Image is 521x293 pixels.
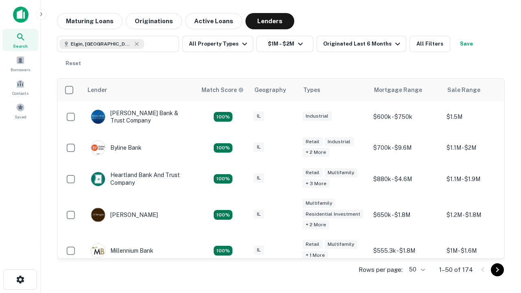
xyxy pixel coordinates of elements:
[214,210,232,220] div: Matching Properties: 24, hasApolloMatch: undefined
[201,85,244,94] div: Capitalize uses an advanced AI algorithm to match your search with the best lender. The match sco...
[359,265,403,275] p: Rows per page:
[439,265,473,275] p: 1–50 of 174
[302,199,335,208] div: Multifamily
[324,168,357,177] div: Multifamily
[453,36,479,52] button: Save your search to get updates of matches that match your search criteria.
[442,132,516,163] td: $1.1M - $2M
[91,171,188,186] div: Heartland Bank And Trust Company
[83,79,197,101] th: Lender
[447,85,480,95] div: Sale Range
[298,79,369,101] th: Types
[480,202,521,241] iframe: Chat Widget
[302,179,330,188] div: + 3 more
[91,141,105,155] img: picture
[88,85,107,95] div: Lender
[214,246,232,256] div: Matching Properties: 16, hasApolloMatch: undefined
[254,85,286,95] div: Geography
[254,112,264,121] div: IL
[91,140,142,155] div: Byline Bank
[214,143,232,153] div: Matching Properties: 18, hasApolloMatch: undefined
[91,208,105,222] img: picture
[185,13,242,29] button: Active Loans
[11,66,30,73] span: Borrowers
[324,137,354,146] div: Industrial
[369,163,442,194] td: $880k - $4.6M
[254,142,264,152] div: IL
[254,245,264,255] div: IL
[250,79,298,101] th: Geography
[245,13,294,29] button: Lenders
[369,235,442,266] td: $555.3k - $1.8M
[126,13,182,29] button: Originations
[91,109,188,124] div: [PERSON_NAME] Bank & Trust Company
[91,243,153,258] div: Millennium Bank
[302,220,329,230] div: + 2 more
[409,36,450,52] button: All Filters
[2,100,38,122] a: Saved
[302,137,323,146] div: Retail
[13,43,28,49] span: Search
[57,13,123,29] button: Maturing Loans
[374,85,422,95] div: Mortgage Range
[442,101,516,132] td: $1.5M
[2,76,38,98] a: Contacts
[2,52,38,74] a: Borrowers
[91,208,158,222] div: [PERSON_NAME]
[197,79,250,101] th: Capitalize uses an advanced AI algorithm to match your search with the best lender. The match sco...
[60,55,86,72] button: Reset
[324,240,357,249] div: Multifamily
[442,163,516,194] td: $1.1M - $1.9M
[302,148,329,157] div: + 2 more
[323,39,403,49] div: Originated Last 6 Months
[442,235,516,266] td: $1M - $1.6M
[303,85,320,95] div: Types
[214,174,232,184] div: Matching Properties: 20, hasApolloMatch: undefined
[406,264,426,276] div: 50
[317,36,406,52] button: Originated Last 6 Months
[369,79,442,101] th: Mortgage Range
[254,173,264,183] div: IL
[91,244,105,258] img: picture
[369,101,442,132] td: $600k - $750k
[91,110,105,124] img: picture
[256,36,313,52] button: $1M - $2M
[15,114,26,120] span: Saved
[491,263,504,276] button: Go to next page
[182,36,253,52] button: All Property Types
[201,85,242,94] h6: Match Score
[302,240,323,249] div: Retail
[214,112,232,122] div: Matching Properties: 28, hasApolloMatch: undefined
[302,251,328,260] div: + 1 more
[302,210,363,219] div: Residential Investment
[369,132,442,163] td: $700k - $9.6M
[91,172,105,186] img: picture
[442,195,516,236] td: $1.2M - $1.8M
[369,195,442,236] td: $650k - $1.8M
[71,40,132,48] span: Elgin, [GEOGRAPHIC_DATA], [GEOGRAPHIC_DATA]
[2,29,38,51] a: Search
[12,90,28,96] span: Contacts
[254,210,264,219] div: IL
[302,168,323,177] div: Retail
[13,7,28,23] img: capitalize-icon.png
[442,79,516,101] th: Sale Range
[302,112,332,121] div: Industrial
